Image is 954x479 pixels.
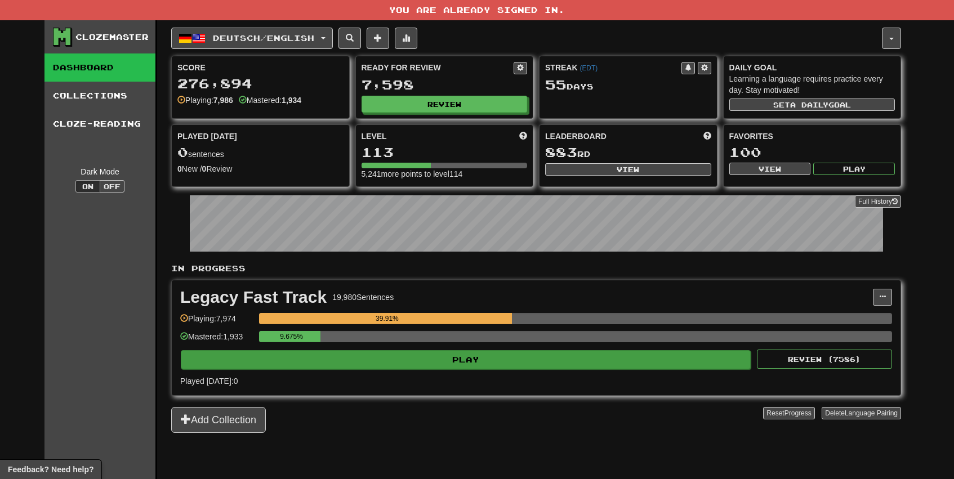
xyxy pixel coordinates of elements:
[362,168,528,180] div: 5,241 more points to level 114
[177,62,344,73] div: Score
[545,62,681,73] div: Streak
[763,407,814,419] button: ResetProgress
[395,28,417,49] button: More stats
[177,144,188,160] span: 0
[855,195,901,208] a: Full History
[171,28,333,49] button: Deutsch/English
[181,350,751,369] button: Play
[177,164,182,173] strong: 0
[845,409,898,417] span: Language Pairing
[213,33,314,43] span: Deutsch / English
[262,313,511,324] div: 39.91%
[177,145,344,160] div: sentences
[202,164,207,173] strong: 0
[790,101,828,109] span: a daily
[729,163,811,175] button: View
[545,163,711,176] button: View
[362,62,514,73] div: Ready for Review
[362,96,528,113] button: Review
[75,32,149,43] div: Clozemaster
[8,464,93,475] span: Open feedback widget
[44,82,155,110] a: Collections
[239,95,301,106] div: Mastered:
[545,78,711,92] div: Day s
[729,62,895,73] div: Daily Goal
[180,289,327,306] div: Legacy Fast Track
[757,350,892,369] button: Review (7586)
[177,77,344,91] div: 276,894
[180,377,238,386] span: Played [DATE]: 0
[177,131,237,142] span: Played [DATE]
[332,292,394,303] div: 19,980 Sentences
[545,131,607,142] span: Leaderboard
[362,131,387,142] span: Level
[813,163,895,175] button: Play
[177,95,233,106] div: Playing:
[177,163,344,174] div: New / Review
[822,407,901,419] button: DeleteLanguage Pairing
[545,145,711,160] div: rd
[171,263,901,274] p: In Progress
[545,144,577,160] span: 883
[579,64,598,72] a: (EDT)
[729,73,895,96] div: Learning a language requires practice every day. Stay motivated!
[44,110,155,138] a: Cloze-Reading
[362,78,528,92] div: 7,598
[262,331,320,342] div: 9.675%
[171,407,266,433] button: Add Collection
[519,131,527,142] span: Score more points to level up
[282,96,301,105] strong: 1,934
[53,166,147,177] div: Dark Mode
[338,28,361,49] button: Search sentences
[545,77,567,92] span: 55
[362,145,528,159] div: 113
[703,131,711,142] span: This week in points, UTC
[729,145,895,159] div: 100
[729,131,895,142] div: Favorites
[213,96,233,105] strong: 7,986
[784,409,812,417] span: Progress
[75,180,100,193] button: On
[180,313,253,332] div: Playing: 7,974
[100,180,124,193] button: Off
[729,99,895,111] button: Seta dailygoal
[367,28,389,49] button: Add sentence to collection
[44,53,155,82] a: Dashboard
[180,331,253,350] div: Mastered: 1,933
